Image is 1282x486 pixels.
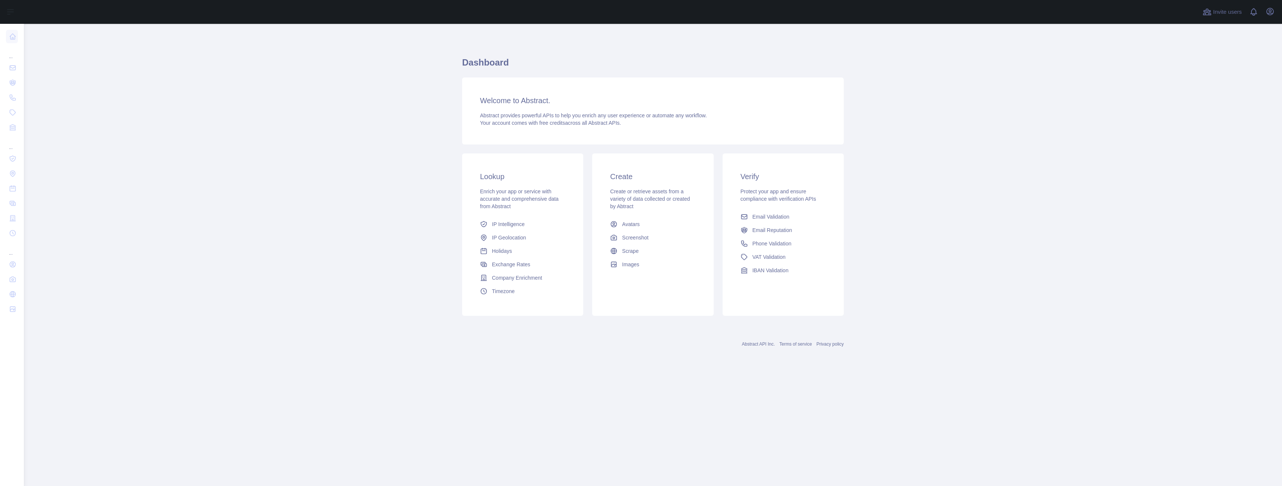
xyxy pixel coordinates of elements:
span: Email Validation [752,213,789,220]
span: Images [622,261,639,268]
span: Invite users [1213,8,1242,16]
span: Timezone [492,288,515,295]
a: Exchange Rates [477,258,568,271]
span: Company Enrichment [492,274,542,282]
span: VAT Validation [752,253,786,261]
a: Email Validation [738,210,829,223]
a: VAT Validation [738,250,829,264]
span: Holidays [492,247,512,255]
span: Scrape [622,247,638,255]
div: ... [6,241,18,256]
a: Phone Validation [738,237,829,250]
a: Holidays [477,244,568,258]
span: Abstract provides powerful APIs to help you enrich any user experience or automate any workflow. [480,112,707,118]
span: Email Reputation [752,226,792,234]
div: ... [6,45,18,60]
div: ... [6,136,18,150]
h3: Verify [741,171,826,182]
a: Email Reputation [738,223,829,237]
a: Privacy policy [817,342,844,347]
span: Your account comes with across all Abstract APIs. [480,120,621,126]
a: IP Intelligence [477,217,568,231]
span: Screenshot [622,234,648,241]
span: Enrich your app or service with accurate and comprehensive data from Abstract [480,188,559,209]
h3: Lookup [480,171,565,182]
a: Screenshot [607,231,698,244]
h1: Dashboard [462,57,844,74]
span: Avatars [622,220,640,228]
span: free credits [539,120,565,126]
a: Timezone [477,285,568,298]
h3: Create [610,171,695,182]
button: Invite users [1201,6,1243,18]
span: IBAN Validation [752,267,789,274]
a: Scrape [607,244,698,258]
a: IBAN Validation [738,264,829,277]
span: IP Intelligence [492,220,525,228]
a: IP Geolocation [477,231,568,244]
span: Create or retrieve assets from a variety of data collected or created by Abtract [610,188,690,209]
span: Exchange Rates [492,261,530,268]
h3: Welcome to Abstract. [480,95,826,106]
a: Images [607,258,698,271]
a: Company Enrichment [477,271,568,285]
a: Terms of service [779,342,812,347]
a: Avatars [607,217,698,231]
span: Protect your app and ensure compliance with verification APIs [741,188,816,202]
a: Abstract API Inc. [742,342,775,347]
span: IP Geolocation [492,234,526,241]
span: Phone Validation [752,240,792,247]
